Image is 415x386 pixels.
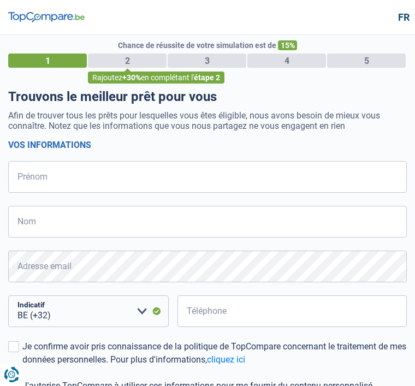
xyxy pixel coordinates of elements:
span: 15% [278,40,297,50]
div: 5 [327,54,406,68]
input: 401020304 [177,295,407,327]
h1: Trouvons le meilleur prêt pour vous [8,89,407,105]
div: 2 [88,54,167,68]
div: 3 [168,54,246,68]
span: +30% [122,73,141,82]
img: TopCompare Logo [8,12,85,23]
h2: Vos informations [8,140,407,150]
div: 1 [8,54,87,68]
a: cliquez ici [207,354,245,365]
div: 4 [247,54,326,68]
div: Rajoutez en complétant l' [88,72,224,84]
span: étape 2 [194,73,220,82]
div: Je confirme avoir pris connaissance de la politique de TopCompare concernant le traitement de mes... [22,340,407,366]
span: Chance de réussite de votre simulation est de [118,41,276,50]
div: fr [398,11,407,23]
p: Afin de trouver tous les prêts pour lesquelles vous êtes éligible, nous avons besoin de mieux vou... [8,110,407,131]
